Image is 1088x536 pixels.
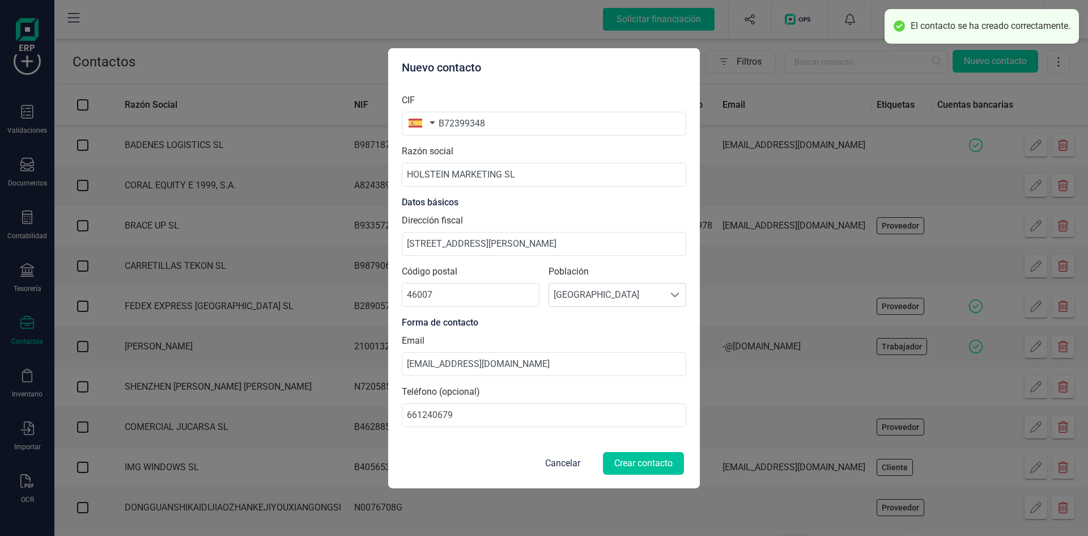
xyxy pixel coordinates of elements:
div: Nuevo contacto [402,60,686,75]
label: Dirección fiscal [402,214,463,227]
button: Cancelar [532,450,594,477]
span: [GEOGRAPHIC_DATA] [549,284,664,306]
label: Email [402,334,424,348]
label: Teléfono (opcional) [402,385,480,399]
button: Crear contacto [603,452,684,475]
div: El contacto se ha creado correctamente. [911,20,1070,32]
label: Razón social [402,145,453,158]
label: CIF [402,94,415,107]
label: Código postal [402,265,539,278]
label: Población [549,265,686,278]
div: Datos básicos [402,196,686,209]
div: Forma de contacto [402,316,686,330]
